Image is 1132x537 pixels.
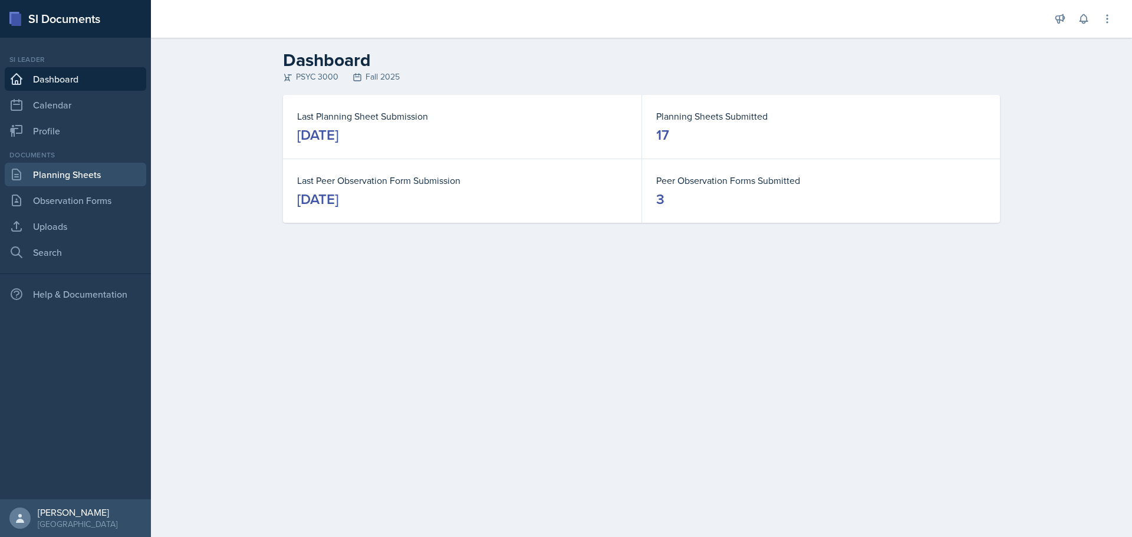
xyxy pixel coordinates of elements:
dt: Last Planning Sheet Submission [297,109,627,123]
div: Si leader [5,54,146,65]
dt: Peer Observation Forms Submitted [656,173,986,187]
h2: Dashboard [283,50,1000,71]
div: PSYC 3000 Fall 2025 [283,71,1000,83]
a: Dashboard [5,67,146,91]
div: [DATE] [297,126,338,144]
div: 3 [656,190,664,209]
div: Help & Documentation [5,282,146,306]
a: Search [5,241,146,264]
a: Uploads [5,215,146,238]
div: [DATE] [297,190,338,209]
div: [PERSON_NAME] [38,506,117,518]
dt: Planning Sheets Submitted [656,109,986,123]
a: Profile [5,119,146,143]
dt: Last Peer Observation Form Submission [297,173,627,187]
a: Observation Forms [5,189,146,212]
div: Documents [5,150,146,160]
div: 17 [656,126,669,144]
div: [GEOGRAPHIC_DATA] [38,518,117,530]
a: Calendar [5,93,146,117]
a: Planning Sheets [5,163,146,186]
